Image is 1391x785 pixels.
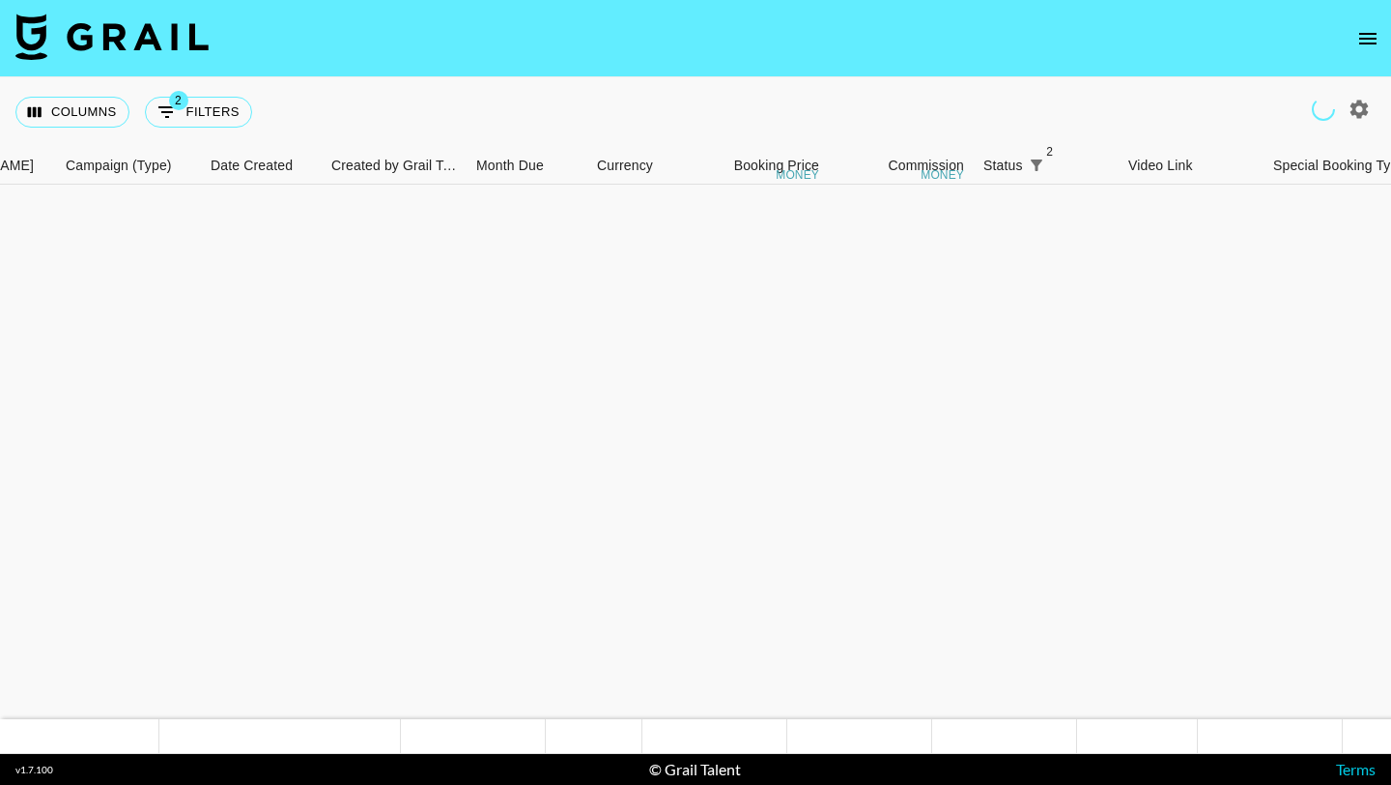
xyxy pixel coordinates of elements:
[169,91,188,110] span: 2
[1128,147,1193,185] div: Video Link
[145,97,252,128] button: Show filters
[734,147,819,185] div: Booking Price
[211,147,293,185] div: Date Created
[66,147,172,185] div: Campaign (Type)
[1023,152,1050,179] button: Show filters
[1348,19,1387,58] button: open drawer
[467,147,587,185] div: Month Due
[1119,147,1263,185] div: Video Link
[1312,98,1335,121] span: Refreshing clients, campaigns...
[921,169,964,181] div: money
[649,760,741,779] div: © Grail Talent
[15,764,53,776] div: v 1.7.100
[331,147,463,185] div: Created by Grail Team
[1040,142,1060,161] span: 2
[56,147,201,185] div: Campaign (Type)
[888,147,964,185] div: Commission
[983,147,1023,185] div: Status
[476,147,544,185] div: Month Due
[1336,760,1376,778] a: Terms
[15,97,129,128] button: Select columns
[1050,152,1077,179] button: Sort
[974,147,1119,185] div: Status
[597,147,653,185] div: Currency
[1023,152,1050,179] div: 2 active filters
[776,169,819,181] div: money
[587,147,684,185] div: Currency
[15,14,209,60] img: Grail Talent
[322,147,467,185] div: Created by Grail Team
[201,147,322,185] div: Date Created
